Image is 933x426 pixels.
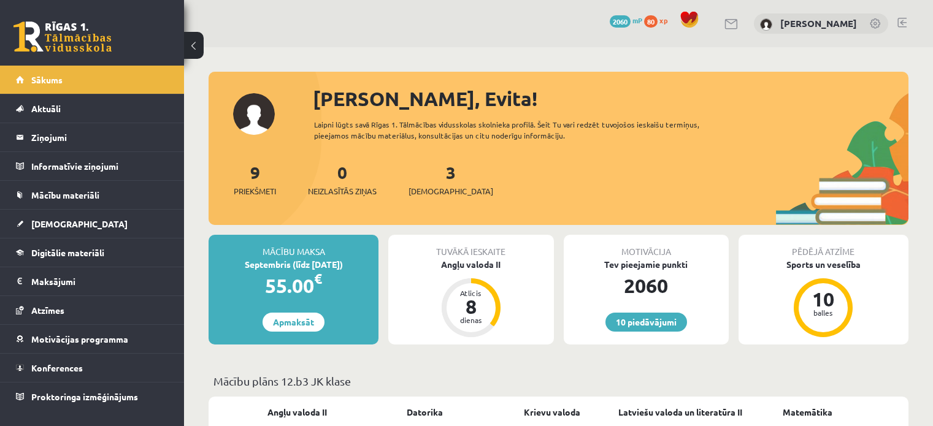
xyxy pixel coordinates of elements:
a: Aktuāli [16,94,169,123]
div: Mācību maksa [209,235,378,258]
a: Maksājumi [16,267,169,295]
a: Sākums [16,66,169,94]
span: Mācību materiāli [31,189,99,200]
span: [DEMOGRAPHIC_DATA] [409,185,493,197]
p: Mācību plāns 12.b3 JK klase [213,373,904,389]
a: Konferences [16,354,169,382]
span: Digitālie materiāli [31,247,104,258]
a: Angļu valoda II Atlicis 8 dienas [388,258,553,339]
legend: Informatīvie ziņojumi [31,152,169,180]
div: Angļu valoda II [388,258,553,271]
div: Sports un veselība [739,258,908,271]
div: balles [805,309,842,316]
legend: Maksājumi [31,267,169,295]
div: 8 [453,297,490,316]
span: mP [632,15,642,25]
div: Tuvākā ieskaite [388,235,553,258]
legend: Ziņojumi [31,123,169,151]
span: 2060 [610,15,631,28]
a: 80 xp [644,15,674,25]
div: Motivācija [564,235,729,258]
a: Angļu valoda II [267,406,327,419]
a: Ziņojumi [16,123,169,151]
span: € [314,270,322,287]
a: Rīgas 1. Tālmācības vidusskola [13,21,112,52]
a: Sports un veselība 10 balles [739,258,908,339]
div: 10 [805,289,842,309]
span: Atzīmes [31,305,64,316]
img: Evita Prole [760,18,772,31]
a: 9Priekšmeti [234,161,276,197]
span: Proktoringa izmēģinājums [31,391,138,402]
div: Atlicis [453,289,490,297]
div: 55.00 [209,271,378,300]
div: Laipni lūgts savā Rīgas 1. Tālmācības vidusskolas skolnieka profilā. Šeit Tu vari redzēt tuvojošo... [314,119,734,141]
div: [PERSON_NAME], Evita! [313,84,908,113]
a: 2060 mP [610,15,642,25]
span: 80 [644,15,658,28]
div: 2060 [564,271,729,300]
a: Atzīmes [16,296,169,324]
span: Konferences [31,362,83,373]
span: Motivācijas programma [31,333,128,344]
a: Digitālie materiāli [16,238,169,267]
span: xp [659,15,667,25]
div: Pēdējā atzīme [739,235,908,258]
span: [DEMOGRAPHIC_DATA] [31,218,128,229]
span: Aktuāli [31,103,61,114]
a: [PERSON_NAME] [780,17,857,29]
a: 10 piedāvājumi [605,313,687,332]
div: Septembris (līdz [DATE]) [209,258,378,271]
a: 0Neizlasītās ziņas [308,161,377,197]
a: Informatīvie ziņojumi [16,152,169,180]
a: Motivācijas programma [16,325,169,353]
a: Latviešu valoda un literatūra II [618,406,742,419]
a: Krievu valoda [524,406,580,419]
span: Priekšmeti [234,185,276,197]
a: Apmaksāt [263,313,324,332]
a: [DEMOGRAPHIC_DATA] [16,210,169,238]
a: Mācību materiāli [16,181,169,209]
span: Sākums [31,74,63,85]
a: Datorika [407,406,443,419]
div: Tev pieejamie punkti [564,258,729,271]
span: Neizlasītās ziņas [308,185,377,197]
a: Proktoringa izmēģinājums [16,382,169,411]
a: 3[DEMOGRAPHIC_DATA] [409,161,493,197]
div: dienas [453,316,490,324]
a: Matemātika [783,406,832,419]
